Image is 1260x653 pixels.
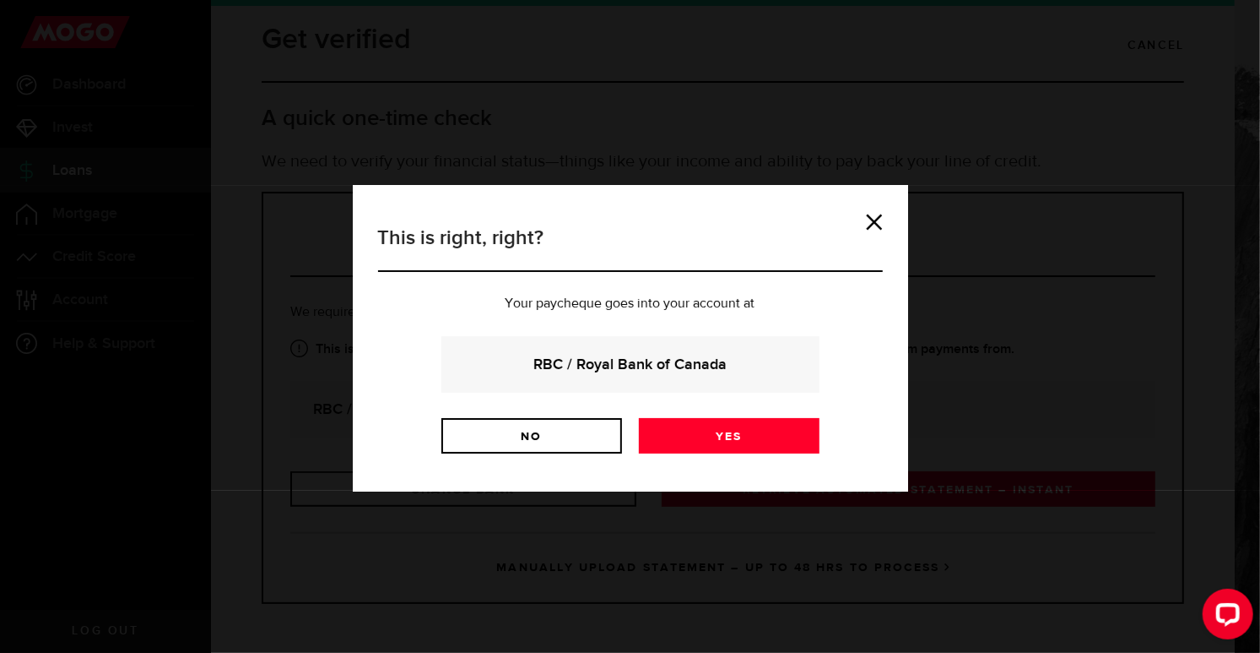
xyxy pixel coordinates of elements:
[378,223,883,272] h3: This is right, right?
[1189,582,1260,653] iframe: LiveChat chat widget
[441,418,622,454] a: No
[464,353,797,376] strong: RBC / Royal Bank of Canada
[378,297,883,311] p: Your paycheque goes into your account at
[639,418,819,454] a: Yes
